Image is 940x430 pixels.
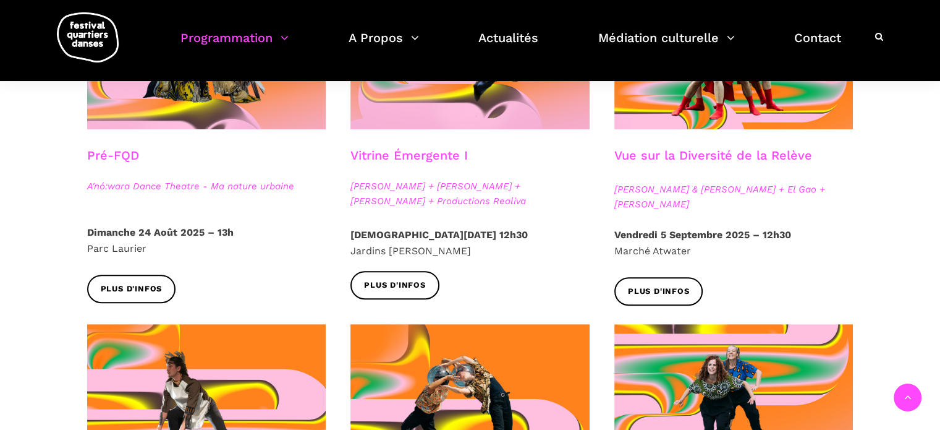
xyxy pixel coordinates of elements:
img: logo-fqd-med [57,12,119,62]
a: Actualités [478,27,538,64]
h3: Vitrine Émergente I [350,148,468,179]
strong: Vendredi 5 Septembre 2025 – 12h30 [614,229,791,241]
span: Plus d'infos [101,283,163,296]
h3: Vue sur la Diversité de la Relève [614,148,812,179]
span: Plus d'infos [628,285,690,298]
h3: Pré-FQD [87,148,139,179]
a: Médiation culturelle [598,27,735,64]
span: A'nó:wara Dance Theatre - Ma nature urbaine [87,179,326,194]
a: Contact [794,27,841,64]
p: Parc Laurier [87,225,326,256]
p: Jardins [PERSON_NAME] [350,227,590,259]
a: A Propos [349,27,419,64]
a: Programmation [180,27,289,64]
a: Plus d'infos [87,275,176,303]
strong: Dimanche 24 Août 2025 – 13h [87,226,234,238]
span: [PERSON_NAME] & [PERSON_NAME] + El Gao + [PERSON_NAME] [614,182,853,212]
a: Plus d'infos [614,277,703,305]
a: Plus d'infos [350,271,439,299]
span: [PERSON_NAME] + [PERSON_NAME] + [PERSON_NAME] + Productions Realiva [350,179,590,209]
strong: [DEMOGRAPHIC_DATA][DATE] 12h30 [350,229,528,241]
span: Plus d'infos [364,279,426,292]
p: Marché Atwater [614,227,853,259]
